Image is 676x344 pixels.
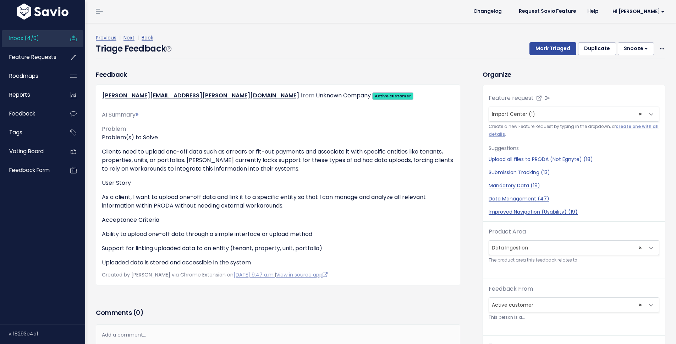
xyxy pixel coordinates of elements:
[9,166,50,174] span: Feedback form
[276,271,328,278] a: View in source app
[489,298,645,312] span: Active customer
[123,34,134,41] a: Next
[489,169,659,176] a: Submission Tracking (13)
[489,240,659,255] span: Data Ingestion
[639,107,642,121] span: ×
[2,162,59,178] a: Feedback form
[604,6,670,17] a: Hi [PERSON_NAME]
[489,208,659,216] a: Improved Navigation (Usability) (19)
[9,110,35,117] span: Feedback
[102,216,454,224] p: Acceptance Criteria
[2,143,59,160] a: Voting Board
[102,125,126,133] span: Problem
[96,308,460,318] h3: Comments ( )
[489,123,659,138] small: Create a new Feature Request by typing in the dropdown, or .
[136,308,140,317] span: 0
[375,93,411,99] strong: Active customer
[136,34,140,41] span: |
[9,147,44,155] span: Voting Board
[9,53,56,61] span: Feature Requests
[2,68,59,84] a: Roadmaps
[489,257,659,264] small: The product area this feedback relates to
[618,42,654,55] button: Snooze
[2,49,59,65] a: Feature Requests
[639,241,642,255] span: ×
[489,124,659,137] a: create one with all details
[102,230,454,238] p: Ability to upload one-off data through a simple interface or upload method
[9,129,22,136] span: Tags
[489,144,659,153] p: Suggestions
[473,9,502,14] span: Changelog
[15,4,70,20] img: logo-white.9d6f32f41409.svg
[489,107,659,122] span: Import Center (1)
[96,42,171,55] h4: Triage Feedback
[489,182,659,189] a: Mandatory Data (19)
[233,271,275,278] a: [DATE] 9:47 a.m.
[578,42,616,55] button: Duplicate
[316,91,371,101] div: Unknown Company
[9,34,39,42] span: Inbox (4/0)
[489,227,526,236] label: Product Area
[489,94,534,102] label: Feature request
[489,195,659,203] a: Data Management (47)
[2,106,59,122] a: Feedback
[9,324,85,343] div: v.f8293e4a1
[102,271,328,278] span: Created by [PERSON_NAME] via Chrome Extension on |
[582,6,604,17] a: Help
[118,34,122,41] span: |
[492,111,535,118] span: Import Center (1)
[96,70,127,79] h3: Feedback
[301,91,314,100] span: from
[96,34,116,41] a: Previous
[142,34,153,41] a: Back
[639,298,642,312] span: ×
[102,179,454,187] p: User Story
[102,193,454,210] p: As a client, I want to upload one-off data and link it to a specific entity so that I can manage ...
[513,6,582,17] a: Request Savio Feature
[489,156,659,163] a: Upload all files to PRODA (Not Egnyte) (18)
[612,9,665,14] span: Hi [PERSON_NAME]
[9,72,38,80] span: Roadmaps
[483,70,665,79] h3: Organize
[489,285,533,293] label: Feedback From
[489,241,645,255] span: Data Ingestion
[2,87,59,103] a: Reports
[489,107,645,121] span: Import Center (1)
[2,30,59,47] a: Inbox (4/0)
[102,147,454,173] p: Clients need to upload one-off data such as arrears or fit-out payments and associate it with spe...
[102,258,454,267] p: Uploaded data is stored and accessible in the system
[102,91,299,100] a: [PERSON_NAME][EMAIL_ADDRESS][PERSON_NAME][DOMAIN_NAME]
[489,297,659,312] span: Active customer
[529,42,576,55] button: Mark Triaged
[102,133,454,142] p: Problem(s) to Solve
[9,91,30,98] span: Reports
[2,124,59,141] a: Tags
[102,244,454,253] p: Support for linking uploaded data to an entity (tenant, property, unit, portfolio)
[102,111,138,119] span: AI Summary
[489,314,659,321] small: This person is a...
